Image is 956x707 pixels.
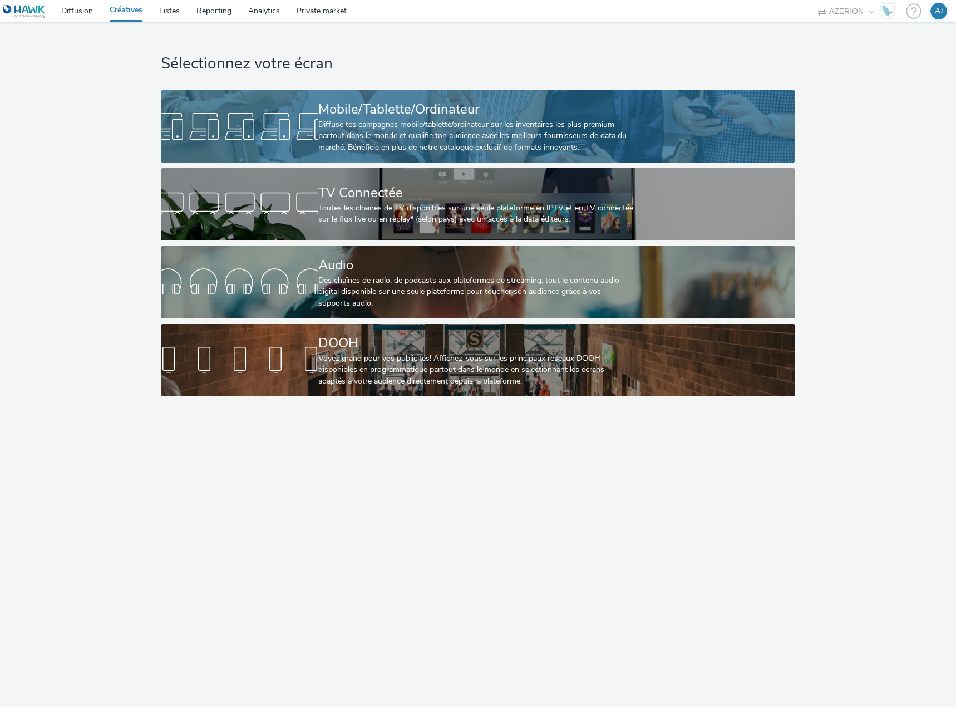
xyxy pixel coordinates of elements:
div: Audio [318,256,633,275]
a: TV ConnectéeToutes les chaines de TV disponibles sur une seule plateforme en IPTV et en TV connec... [161,168,796,240]
a: Hawk Academy [879,2,900,20]
a: AudioDes chaînes de radio, de podcasts aux plateformes de streaming: tout le contenu audio digita... [161,246,796,318]
h1: Sélectionnez votre écran [161,53,796,75]
a: DOOHVoyez grand pour vos publicités! Affichez-vous sur les principaux réseaux DOOH disponibles en... [161,324,796,396]
img: Hawk Academy [879,2,896,20]
div: TV Connectée [318,183,633,203]
div: AJ [935,3,943,19]
img: undefined Logo [3,4,46,18]
div: Mobile/Tablette/Ordinateur [318,100,633,119]
div: Toutes les chaines de TV disponibles sur une seule plateforme en IPTV et en TV connectée sur le f... [318,203,633,225]
div: Diffuse tes campagnes mobile/tablette/ordinateur sur les inventaires les plus premium partout dan... [318,119,633,153]
div: Voyez grand pour vos publicités! Affichez-vous sur les principaux réseaux DOOH disponibles en pro... [318,353,633,387]
div: DOOH [318,333,633,353]
a: Mobile/Tablette/OrdinateurDiffuse tes campagnes mobile/tablette/ordinateur sur les inventaires le... [161,90,796,163]
div: Des chaînes de radio, de podcasts aux plateformes de streaming: tout le contenu audio digital dis... [318,275,633,309]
